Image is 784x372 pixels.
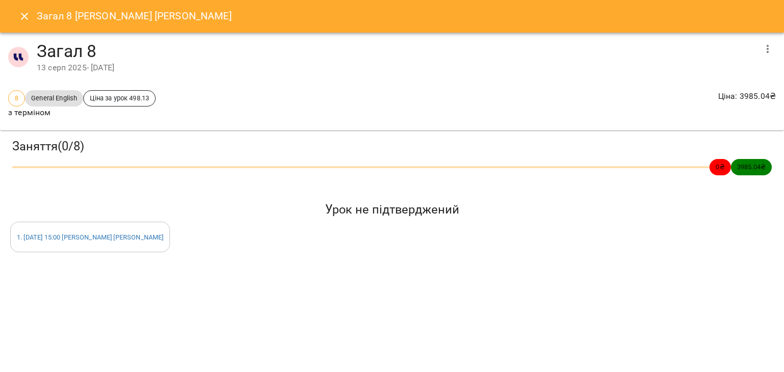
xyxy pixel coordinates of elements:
h5: Урок не підтверджений [10,202,774,218]
p: з терміном [8,107,156,119]
span: General English [25,93,83,103]
span: 0 ₴ [709,162,730,172]
a: 1. [DATE] 15:00 [PERSON_NAME] [PERSON_NAME] [17,233,163,241]
div: 13 серп 2025 - [DATE] [37,62,755,74]
span: 3985.04 ₴ [731,162,772,172]
span: Ціна за урок 498.13 [84,93,155,103]
h4: Загал 8 [37,41,755,62]
h6: Загал 8 [PERSON_NAME] [PERSON_NAME] [37,8,232,24]
h3: Заняття ( 0 / 8 ) [12,139,772,154]
p: Ціна : 3985.04 ₴ [718,90,776,102]
img: 1255ca683a57242d3abe33992970777d.jpg [8,47,29,67]
span: 8 [9,93,24,103]
button: Close [12,4,37,29]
